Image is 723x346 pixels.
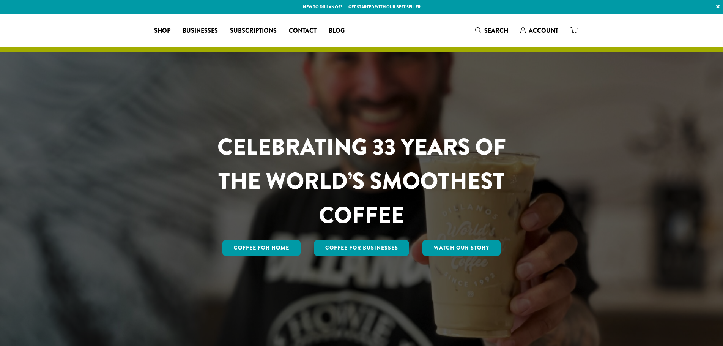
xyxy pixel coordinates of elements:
span: Blog [329,26,345,36]
a: Watch Our Story [422,240,501,256]
a: Shop [148,25,176,37]
a: Search [469,24,514,37]
span: Businesses [183,26,218,36]
span: Account [529,26,558,35]
a: Get started with our best seller [348,4,421,10]
h1: CELEBRATING 33 YEARS OF THE WORLD’S SMOOTHEST COFFEE [195,130,528,232]
span: Contact [289,26,317,36]
a: Coffee for Home [222,240,301,256]
span: Search [484,26,508,35]
a: Coffee For Businesses [314,240,410,256]
span: Shop [154,26,170,36]
span: Subscriptions [230,26,277,36]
